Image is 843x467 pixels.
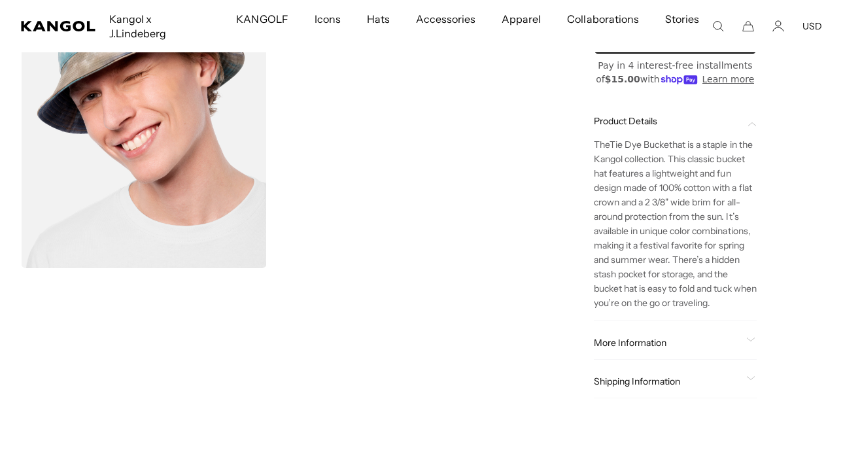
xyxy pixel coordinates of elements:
span: hat is a staple in the Kangol collection. This classic bucket hat features a lightweight and fun ... [594,139,757,309]
a: Kangol [21,21,96,31]
span: Product Details [594,115,741,127]
span: Tie Dye Bucket [610,139,672,150]
span: More Information [594,337,741,349]
summary: Search here [712,20,724,32]
button: USD [802,20,822,32]
a: Account [772,20,784,32]
span: The [594,139,610,150]
button: Cart [742,20,754,32]
span: Shipping Information [594,375,741,387]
